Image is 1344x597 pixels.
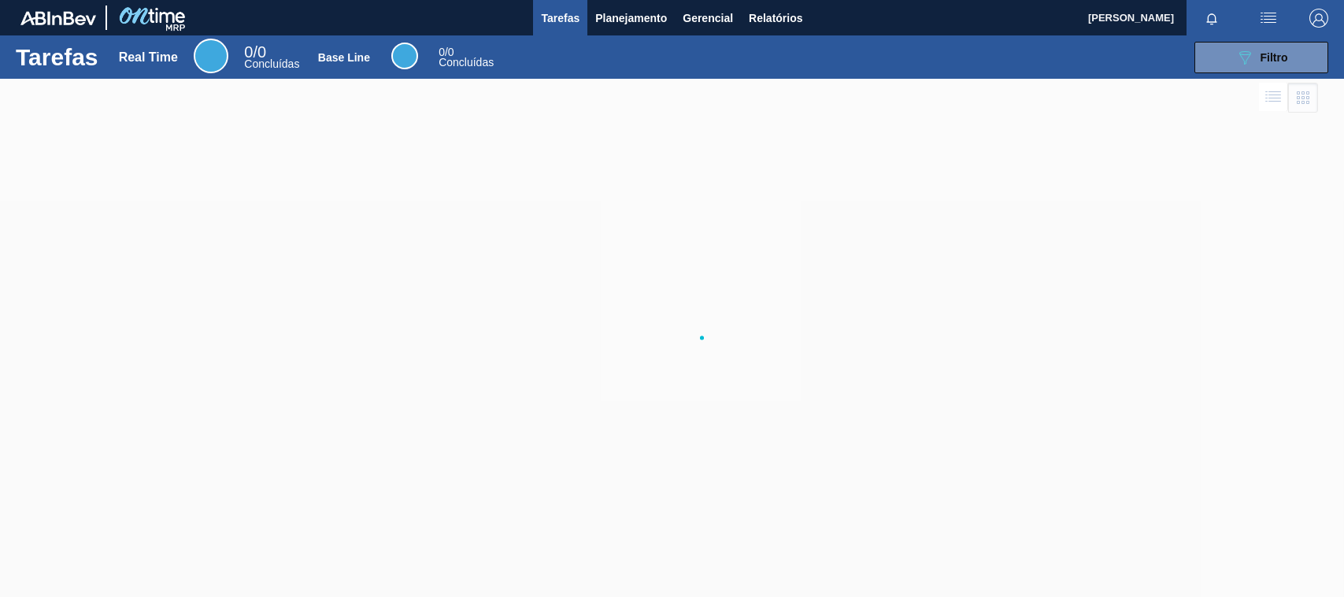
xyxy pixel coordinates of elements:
img: userActions [1259,9,1278,28]
div: Real Time [119,50,178,65]
div: Real Time [194,39,228,73]
h1: Tarefas [16,48,98,66]
div: Real Time [244,46,299,69]
img: Logout [1309,9,1328,28]
span: / 0 [439,46,454,58]
span: Concluídas [439,56,494,69]
span: Planejamento [595,9,667,28]
span: 0 [244,43,253,61]
span: Relatórios [749,9,802,28]
div: Base Line [318,51,370,64]
div: Base Line [391,43,418,69]
span: Concluídas [244,57,299,70]
span: Tarefas [541,9,579,28]
div: Base Line [439,47,494,68]
img: TNhmsLtSVTkK8tSr43FrP2fwEKptu5GPRR3wAAAABJRU5ErkJggg== [20,11,96,25]
span: 0 [439,46,445,58]
span: / 0 [244,43,266,61]
button: Notificações [1187,7,1237,29]
span: Filtro [1261,51,1288,64]
span: Gerencial [683,9,733,28]
button: Filtro [1194,42,1328,73]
